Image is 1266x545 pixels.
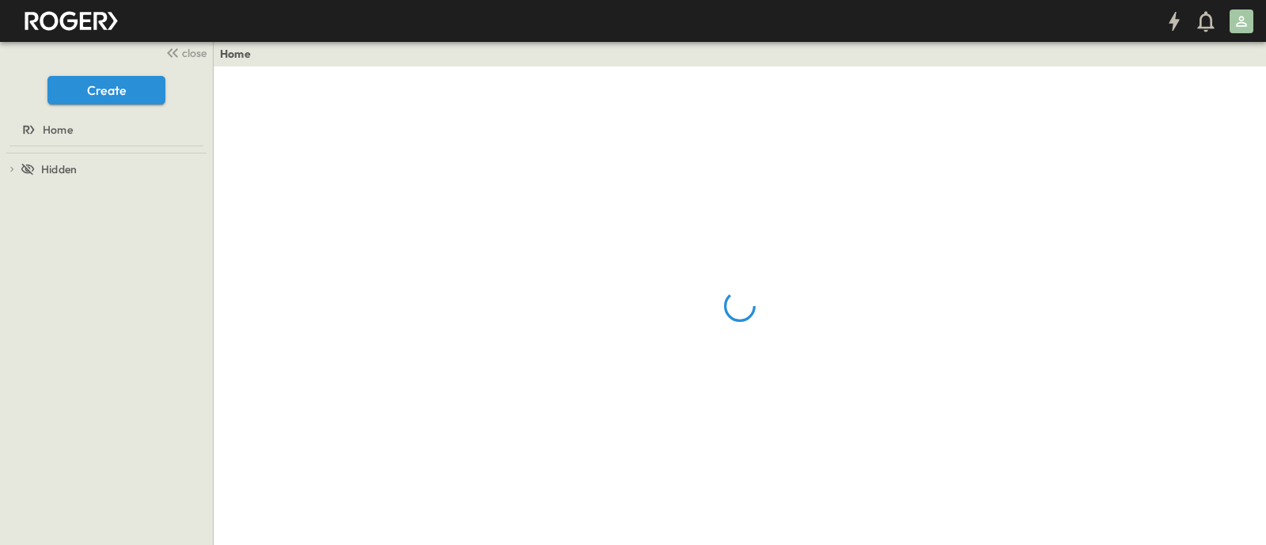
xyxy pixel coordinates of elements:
span: close [182,45,207,61]
button: close [159,41,210,63]
span: Hidden [41,161,77,177]
nav: breadcrumbs [220,46,260,62]
a: Home [220,46,251,62]
button: Create [47,76,165,104]
span: Home [43,122,73,138]
a: Home [3,119,207,141]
